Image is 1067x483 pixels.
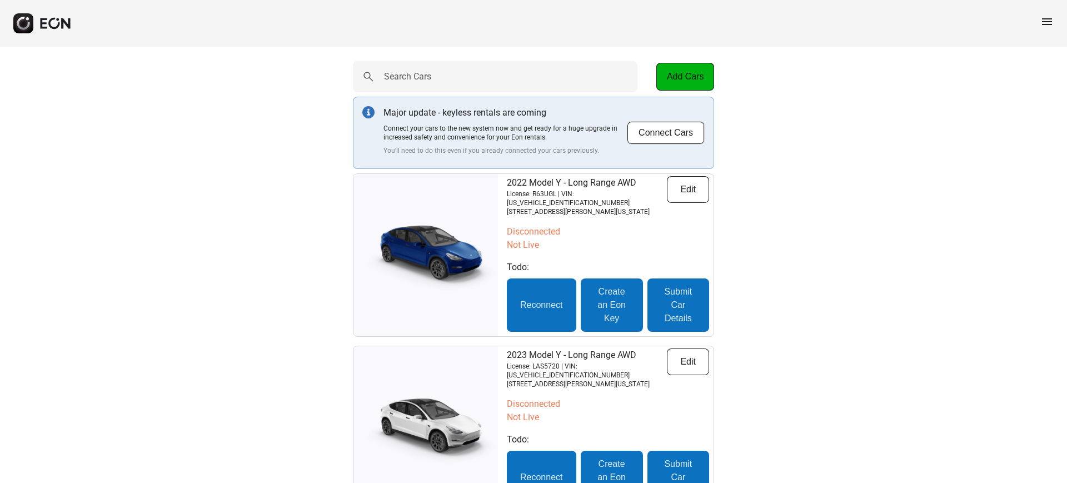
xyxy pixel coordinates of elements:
label: Search Cars [384,70,431,83]
p: Connect your cars to the new system now and get ready for a huge upgrade in increased safety and ... [383,124,627,142]
p: You'll need to do this even if you already connected your cars previously. [383,146,627,155]
p: 2022 Model Y - Long Range AWD [507,176,667,190]
p: Disconnected [507,397,709,411]
button: Add Cars [656,63,714,91]
button: Create an Eon Key [581,278,643,332]
p: Major update - keyless rentals are coming [383,106,627,119]
p: License: R63UGL | VIN: [US_VEHICLE_IDENTIFICATION_NUMBER] [507,190,667,207]
button: Submit Car Details [647,278,709,332]
p: 2023 Model Y - Long Range AWD [507,348,667,362]
p: [STREET_ADDRESS][PERSON_NAME][US_STATE] [507,207,667,216]
p: Disconnected [507,225,709,238]
button: Connect Cars [627,121,705,145]
button: Reconnect [507,278,576,332]
p: Not Live [507,238,709,252]
p: Not Live [507,411,709,424]
img: car [353,391,498,464]
span: menu [1040,15,1054,28]
button: Edit [667,348,709,375]
p: Todo: [507,433,709,446]
p: Todo: [507,261,709,274]
p: License: LAS5720 | VIN: [US_VEHICLE_IDENTIFICATION_NUMBER] [507,362,667,380]
img: info [362,106,375,118]
button: Edit [667,176,709,203]
img: car [353,219,498,291]
p: [STREET_ADDRESS][PERSON_NAME][US_STATE] [507,380,667,389]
